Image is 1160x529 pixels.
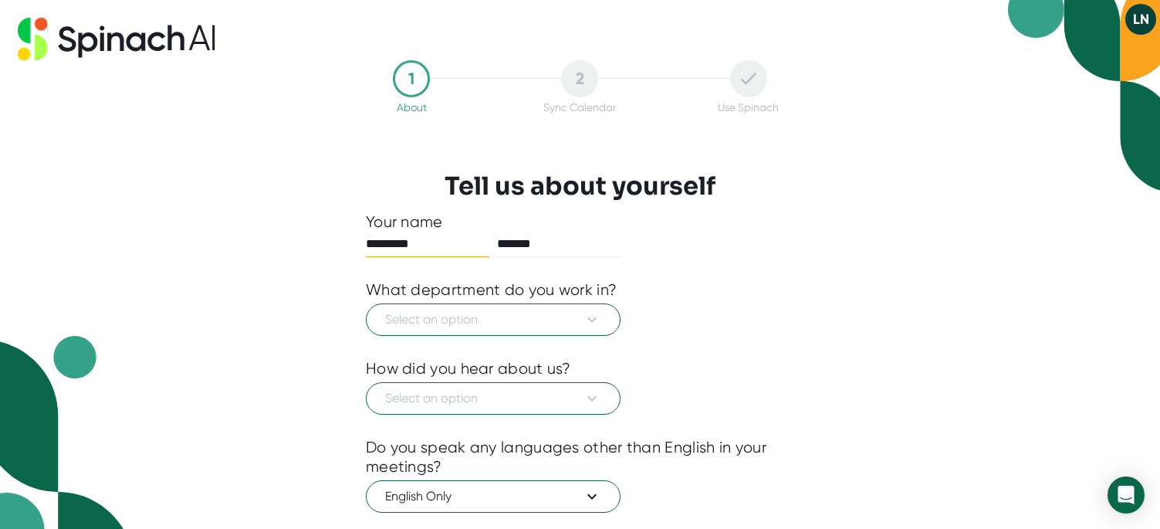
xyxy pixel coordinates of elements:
[366,212,794,232] div: Your name
[366,359,571,378] div: How did you hear about us?
[366,480,621,513] button: English Only
[366,303,621,336] button: Select an option
[561,60,598,97] div: 2
[445,171,715,201] h3: Tell us about yourself
[366,438,794,476] div: Do you speak any languages other than English in your meetings?
[397,101,427,114] div: About
[718,101,779,114] div: Use Spinach
[543,101,616,114] div: Sync Calendar
[385,310,601,329] span: Select an option
[1108,476,1145,514] div: Open Intercom Messenger
[385,389,601,408] span: Select an option
[366,280,617,300] div: What department do you work in?
[366,382,621,415] button: Select an option
[385,487,601,506] span: English Only
[1125,4,1156,35] button: LN
[393,60,430,97] div: 1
